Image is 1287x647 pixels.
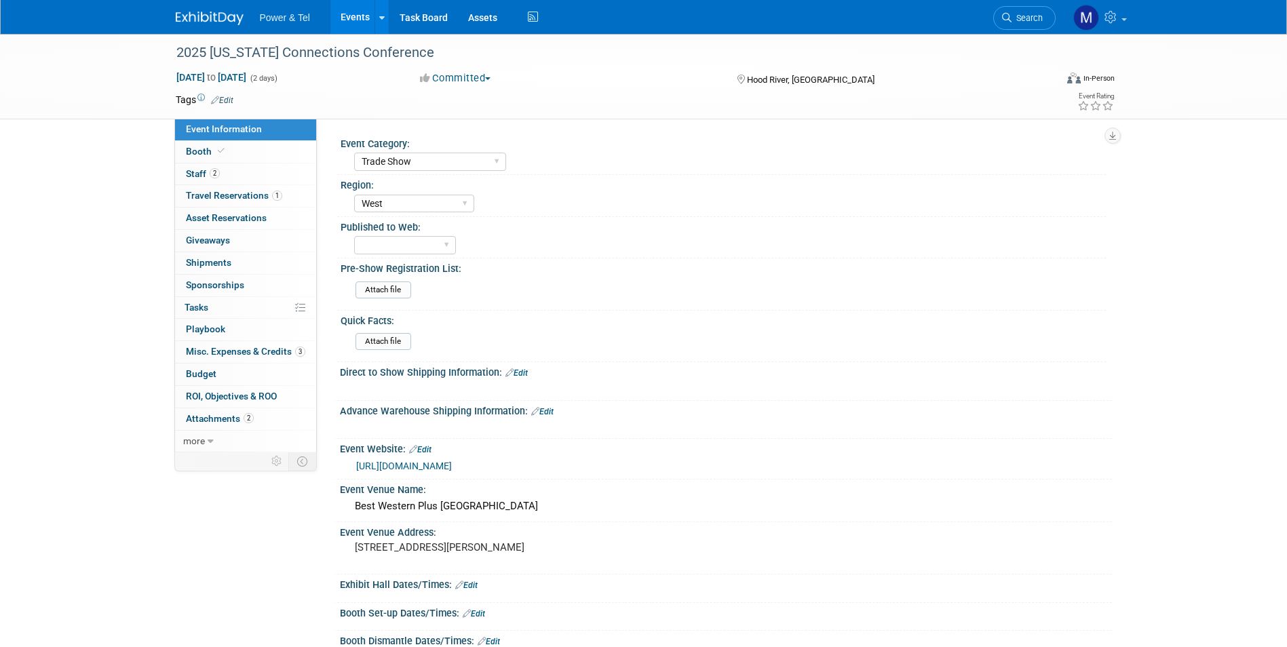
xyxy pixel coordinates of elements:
[175,275,316,296] a: Sponsorships
[186,212,267,223] span: Asset Reservations
[1077,93,1114,100] div: Event Rating
[186,279,244,290] span: Sponsorships
[341,175,1106,192] div: Region:
[747,75,875,85] span: Hood River, [GEOGRAPHIC_DATA]
[185,302,208,313] span: Tasks
[340,362,1112,380] div: Direct to Show Shipping Information:
[340,574,1112,592] div: Exhibit Hall Dates/Times:
[186,123,262,134] span: Event Information
[1083,73,1115,83] div: In-Person
[172,41,1035,65] div: 2025 [US_STATE] Connections Conference
[340,401,1112,418] div: Advance Warehouse Shipping Information:
[210,168,220,178] span: 2
[272,191,282,201] span: 1
[478,637,500,646] a: Edit
[175,341,316,363] a: Misc. Expenses & Credits3
[350,496,1102,517] div: Best Western Plus [GEOGRAPHIC_DATA]
[186,257,231,268] span: Shipments
[175,230,316,252] a: Giveaways
[176,71,247,83] span: [DATE] [DATE]
[341,217,1106,234] div: Published to Web:
[175,208,316,229] a: Asset Reservations
[993,6,1056,30] a: Search
[340,479,1112,496] div: Event Venue Name:
[1067,73,1081,83] img: Format-Inperson.png
[340,522,1112,539] div: Event Venue Address:
[175,364,316,385] a: Budget
[186,235,230,246] span: Giveaways
[176,93,233,106] td: Tags
[175,431,316,452] a: more
[186,323,225,334] span: Playbook
[249,74,277,83] span: (2 days)
[176,12,244,25] img: ExhibitDay
[205,72,218,83] span: to
[265,452,289,470] td: Personalize Event Tab Strip
[175,185,316,207] a: Travel Reservations1
[1012,13,1043,23] span: Search
[175,408,316,430] a: Attachments2
[175,386,316,408] a: ROI, Objectives & ROO
[340,439,1112,456] div: Event Website:
[341,311,1106,328] div: Quick Facts:
[186,413,254,424] span: Attachments
[244,413,254,423] span: 2
[175,297,316,319] a: Tasks
[186,391,277,401] span: ROI, Objectives & ROO
[415,71,496,85] button: Committed
[340,603,1112,621] div: Booth Set-up Dates/Times:
[186,190,282,201] span: Travel Reservations
[183,435,205,446] span: more
[175,319,316,340] a: Playbook
[463,609,485,619] a: Edit
[175,252,316,274] a: Shipments
[175,141,316,163] a: Booth
[186,368,216,379] span: Budget
[211,96,233,105] a: Edit
[186,168,220,179] span: Staff
[341,258,1106,275] div: Pre-Show Registration List:
[455,581,478,590] a: Edit
[505,368,528,378] a: Edit
[409,445,431,454] a: Edit
[260,12,310,23] span: Power & Tel
[1073,5,1099,31] img: Madalyn Bobbitt
[356,460,452,471] a: [URL][DOMAIN_NAME]
[355,541,647,553] pre: [STREET_ADDRESS][PERSON_NAME]
[341,134,1106,151] div: Event Category:
[175,163,316,185] a: Staff2
[531,407,554,416] a: Edit
[976,71,1115,91] div: Event Format
[288,452,316,470] td: Toggle Event Tabs
[175,119,316,140] a: Event Information
[186,146,227,157] span: Booth
[295,347,305,357] span: 3
[186,346,305,357] span: Misc. Expenses & Credits
[218,147,225,155] i: Booth reservation complete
